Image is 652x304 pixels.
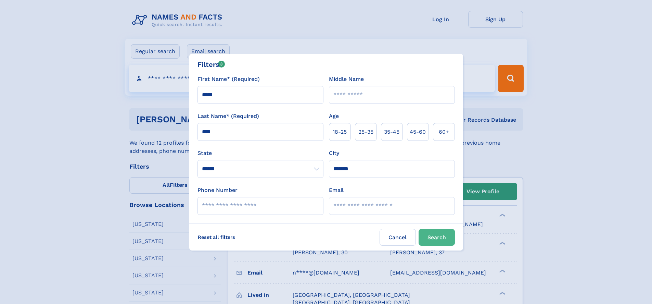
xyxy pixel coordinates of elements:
[197,75,260,83] label: First Name* (Required)
[410,128,426,136] span: 45‑60
[358,128,373,136] span: 25‑35
[197,186,238,194] label: Phone Number
[419,229,455,246] button: Search
[384,128,399,136] span: 35‑45
[197,149,323,157] label: State
[193,229,240,245] label: Reset all filters
[380,229,416,246] label: Cancel
[329,112,339,120] label: Age
[197,59,225,70] div: Filters
[439,128,449,136] span: 60+
[197,112,259,120] label: Last Name* (Required)
[329,75,364,83] label: Middle Name
[329,186,344,194] label: Email
[333,128,347,136] span: 18‑25
[329,149,339,157] label: City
